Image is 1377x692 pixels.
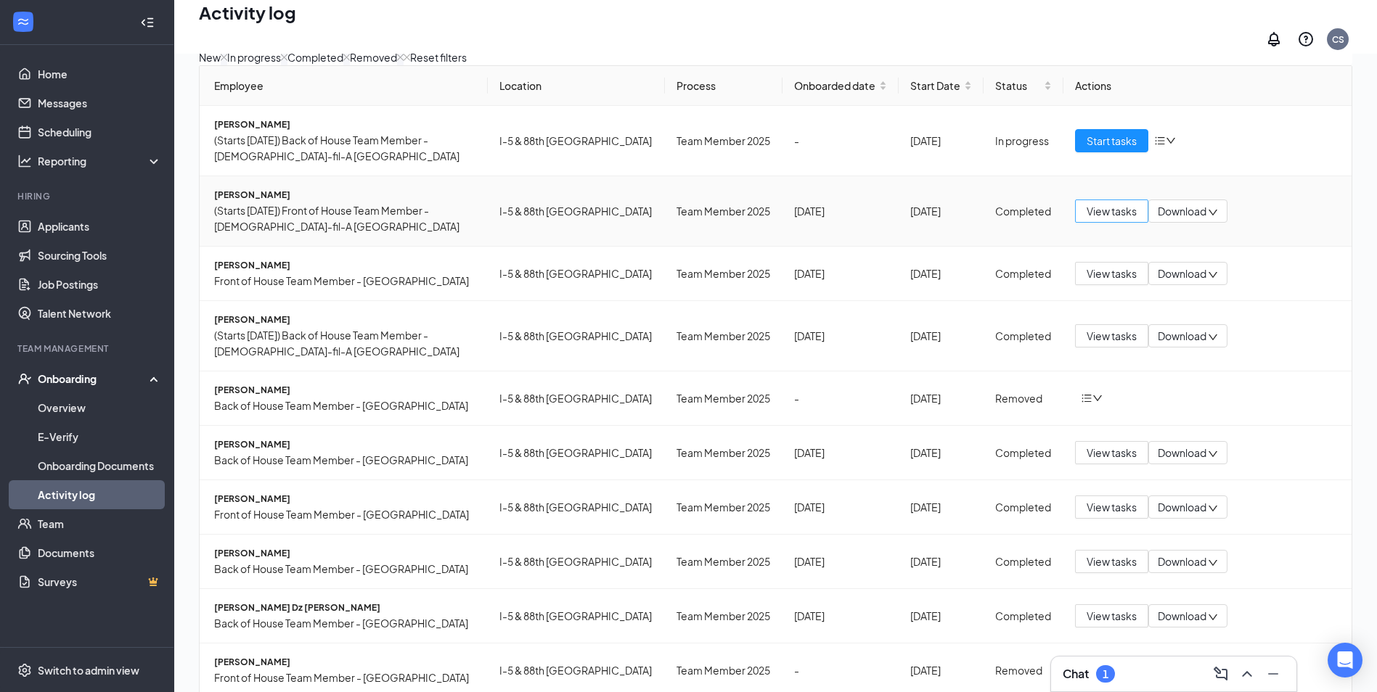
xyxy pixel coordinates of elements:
span: Back of House Team Member - [GEOGRAPHIC_DATA] [214,561,476,577]
span: Download [1158,554,1206,569]
span: Back of House Team Member - [GEOGRAPHIC_DATA] [214,398,476,413]
a: Scheduling [38,118,162,147]
span: [PERSON_NAME] [214,313,476,327]
span: down [1208,207,1218,218]
div: [DATE] [910,608,972,624]
svg: WorkstreamLogo [16,15,30,29]
div: Completed [995,203,1052,219]
div: [DATE] [910,662,972,678]
th: Start Date [899,66,984,106]
div: Switch to admin view [38,663,139,677]
span: (Starts [DATE]) Front of House Team Member - [DEMOGRAPHIC_DATA]-fil-A [GEOGRAPHIC_DATA] [214,202,476,234]
div: - [794,390,887,406]
div: Removed [350,49,397,65]
div: In progress [227,49,281,65]
div: Completed [995,608,1052,624]
td: Team Member 2025 [665,535,783,589]
th: Onboarded date [783,66,899,106]
th: Employee [200,66,488,106]
div: [DATE] [910,553,972,569]
button: View tasks [1075,199,1148,223]
span: View tasks [1087,445,1137,461]
div: Completed [287,49,343,65]
td: I-5 & 88th [GEOGRAPHIC_DATA] [488,176,665,247]
td: Team Member 2025 [665,371,783,426]
button: ChevronUp [1235,662,1259,685]
span: Download [1158,609,1206,624]
span: Front of House Team Member - [GEOGRAPHIC_DATA] [214,670,476,685]
button: Start tasks [1075,129,1148,152]
span: Download [1158,204,1206,219]
span: View tasks [1087,265,1137,281]
span: [PERSON_NAME] [214,655,476,670]
span: (Starts [DATE]) Back of House Team Member - [DEMOGRAPHIC_DATA]-fil-A [GEOGRAPHIC_DATA] [214,132,476,164]
button: View tasks [1075,262,1148,285]
a: SurveysCrown [38,567,162,596]
td: I-5 & 88th [GEOGRAPHIC_DATA] [488,247,665,301]
button: Minimize [1262,662,1285,685]
span: [PERSON_NAME] [214,258,476,273]
span: down [1166,136,1176,146]
th: Actions [1063,66,1352,106]
svg: ChevronUp [1238,665,1256,683]
div: [DATE] [910,133,972,149]
div: 1 [1103,668,1108,680]
a: Sourcing Tools [38,241,162,270]
div: New [199,49,221,65]
span: View tasks [1087,553,1137,569]
span: Status [995,78,1041,94]
span: down [1208,503,1218,514]
span: [PERSON_NAME] [214,188,476,202]
span: bars [1154,135,1166,147]
span: [PERSON_NAME] [214,437,476,452]
button: View tasks [1075,324,1148,347]
td: I-5 & 88th [GEOGRAPHIC_DATA] [488,371,665,426]
td: Team Member 2025 [665,301,783,371]
div: [DATE] [794,553,887,569]
span: Back of House Team Member - [GEOGRAPHIC_DATA] [214,452,476,468]
th: Status [984,66,1063,106]
span: down [1208,332,1218,342]
span: bars [1081,392,1092,404]
a: Documents [38,538,162,567]
span: Download [1158,266,1206,281]
div: - [794,662,887,678]
div: [DATE] [910,203,972,219]
td: I-5 & 88th [GEOGRAPHIC_DATA] [488,480,665,535]
svg: UserCheck [17,371,32,386]
span: Start tasks [1087,133,1137,149]
div: Team Management [17,342,159,355]
td: Team Member 2025 [665,106,783,176]
svg: Settings [17,663,32,677]
a: Talent Network [38,299,162,328]
span: Start Date [910,78,961,94]
td: I-5 & 88th [GEOGRAPHIC_DATA] [488,301,665,371]
td: Team Member 2025 [665,480,783,535]
th: Location [488,66,665,106]
svg: Minimize [1264,665,1282,683]
span: [PERSON_NAME] [214,118,476,132]
span: (Starts [DATE]) Back of House Team Member - [DEMOGRAPHIC_DATA]-fil-A [GEOGRAPHIC_DATA] [214,327,476,359]
a: Applicants [38,212,162,241]
svg: ComposeMessage [1212,665,1230,683]
div: Completed [995,328,1052,344]
div: [DATE] [910,445,972,461]
button: View tasks [1075,604,1148,627]
td: Team Member 2025 [665,589,783,643]
td: I-5 & 88th [GEOGRAPHIC_DATA] [488,535,665,589]
td: Team Member 2025 [665,176,783,247]
div: Open Intercom Messenger [1328,643,1362,677]
div: Reset filters [410,49,467,65]
a: Overview [38,393,162,422]
td: I-5 & 88th [GEOGRAPHIC_DATA] [488,106,665,176]
span: Download [1158,329,1206,344]
div: Completed [995,265,1052,281]
div: [DATE] [794,328,887,344]
div: Reporting [38,154,163,168]
div: Removed [995,662,1052,678]
div: [DATE] [910,328,972,344]
div: [DATE] [910,499,972,515]
button: View tasks [1075,550,1148,573]
span: down [1208,449,1218,459]
a: Messages [38,88,162,118]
